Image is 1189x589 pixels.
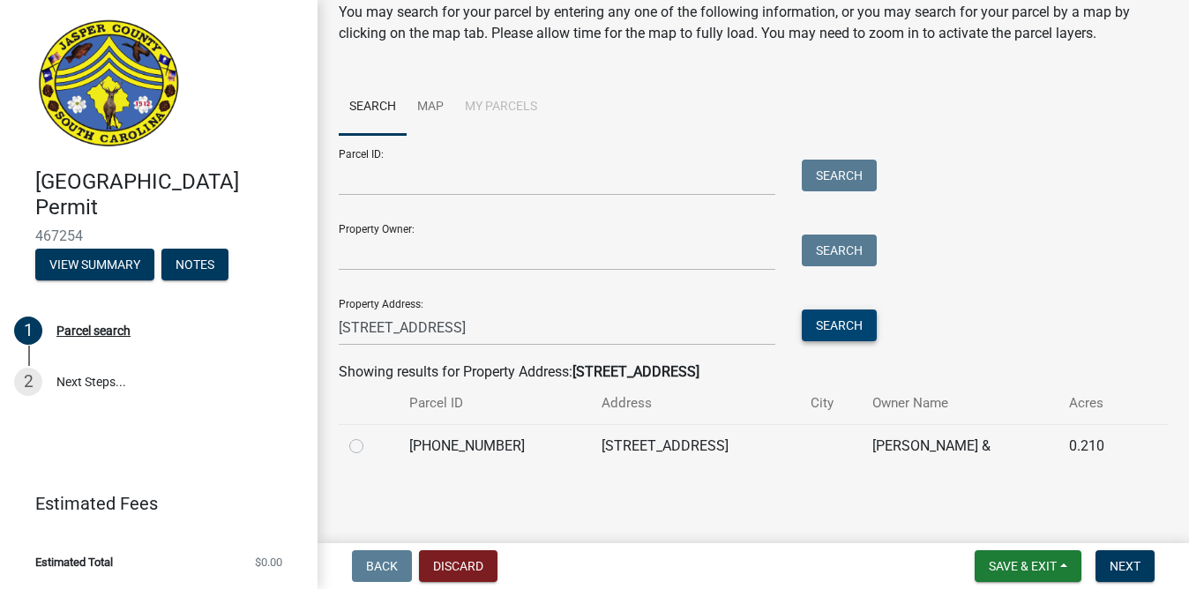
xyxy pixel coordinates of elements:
td: [PERSON_NAME] & [862,424,1058,467]
span: Save & Exit [989,559,1057,573]
span: Next [1110,559,1140,573]
button: Search [802,160,877,191]
div: 2 [14,368,42,396]
td: [STREET_ADDRESS] [591,424,800,467]
span: Estimated Total [35,556,113,568]
button: Discard [419,550,497,582]
th: Owner Name [862,383,1058,424]
button: View Summary [35,249,154,280]
span: $0.00 [255,556,282,568]
h4: [GEOGRAPHIC_DATA] Permit [35,169,303,220]
th: Acres [1058,383,1138,424]
button: Save & Exit [975,550,1081,582]
div: 1 [14,317,42,345]
img: Jasper County, South Carolina [35,19,183,151]
th: Address [591,383,800,424]
wm-modal-confirm: Notes [161,258,228,272]
button: Back [352,550,412,582]
td: 0.210 [1058,424,1138,467]
div: Showing results for Property Address: [339,362,1168,383]
a: Map [407,79,454,136]
td: [PHONE_NUMBER] [399,424,591,467]
span: Back [366,559,398,573]
a: Estimated Fees [14,486,289,521]
th: City [800,383,862,424]
button: Search [802,235,877,266]
button: Search [802,309,877,341]
strong: [STREET_ADDRESS] [572,363,699,380]
button: Notes [161,249,228,280]
div: Parcel search [56,324,131,337]
button: Next [1096,550,1155,582]
span: 467254 [35,227,282,244]
th: Parcel ID [399,383,591,424]
wm-modal-confirm: Summary [35,258,154,272]
a: Search [339,79,407,136]
p: You may search for your parcel by entering any one of the following information, or you may searc... [339,2,1168,44]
